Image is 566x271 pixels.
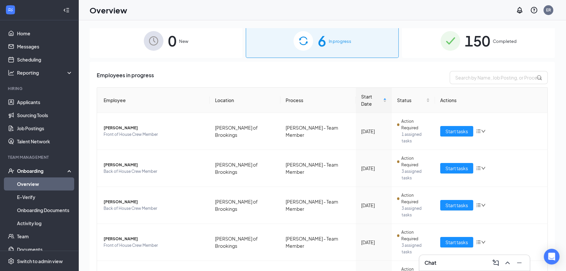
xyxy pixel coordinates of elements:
[17,243,73,256] a: Documents
[17,190,73,204] a: E-Verify
[476,166,481,171] span: bars
[530,6,538,14] svg: QuestionInfo
[401,155,429,168] span: Action Required
[440,126,473,136] button: Start tasks
[104,242,205,249] span: Front of House Crew Member
[502,258,513,268] button: ChevronUp
[481,203,486,208] span: down
[17,69,73,76] div: Reporting
[7,7,14,13] svg: WorkstreamLogo
[97,71,154,84] span: Employees in progress
[8,86,72,91] div: Hiring
[17,204,73,217] a: Onboarding Documents
[361,202,386,209] div: [DATE]
[104,205,205,212] span: Back of House Crew Member
[476,203,481,208] span: bars
[318,29,326,52] span: 6
[104,125,205,131] span: [PERSON_NAME]
[401,192,429,205] span: Action Required
[17,230,73,243] a: Team
[8,168,14,174] svg: UserCheck
[493,38,517,45] span: Completed
[401,118,429,131] span: Action Required
[476,240,481,245] span: bars
[63,7,70,13] svg: Collapse
[17,217,73,230] a: Activity log
[90,5,127,16] h1: Overview
[280,187,356,224] td: [PERSON_NAME] - Team Member
[280,88,356,113] th: Process
[546,7,551,13] div: ER
[516,6,524,14] svg: Notifications
[17,258,63,264] div: Switch to admin view
[402,242,430,255] span: 3 assigned tasks
[280,224,356,261] td: [PERSON_NAME] - Team Member
[445,128,468,135] span: Start tasks
[402,131,430,144] span: 1 assigned tasks
[8,69,14,76] svg: Analysis
[17,135,73,148] a: Talent Network
[17,96,73,109] a: Applicants
[104,131,205,138] span: Front of House Crew Member
[210,187,280,224] td: [PERSON_NAME] of Brookings
[492,259,500,267] svg: ComposeMessage
[504,259,511,267] svg: ChevronUp
[515,259,523,267] svg: Minimize
[514,258,524,268] button: Minimize
[104,236,205,242] span: [PERSON_NAME]
[329,38,351,45] span: In progress
[17,27,73,40] a: Home
[17,177,73,190] a: Overview
[491,258,501,268] button: ComposeMessage
[481,166,486,171] span: down
[168,29,176,52] span: 0
[544,249,559,264] div: Open Intercom Messenger
[17,122,73,135] a: Job Postings
[361,165,386,172] div: [DATE]
[210,88,280,113] th: Location
[104,168,205,175] span: Back of House Crew Member
[450,71,548,84] input: Search by Name, Job Posting, or Process
[481,129,486,134] span: down
[401,229,429,242] span: Action Required
[17,53,73,66] a: Scheduling
[104,199,205,205] span: [PERSON_NAME]
[210,150,280,187] td: [PERSON_NAME] of Brookings
[179,38,188,45] span: New
[397,97,425,104] span: Status
[280,113,356,150] td: [PERSON_NAME] - Team Member
[280,150,356,187] td: [PERSON_NAME] - Team Member
[440,163,473,173] button: Start tasks
[17,109,73,122] a: Sourcing Tools
[210,113,280,150] td: [PERSON_NAME] of Brookings
[481,240,486,244] span: down
[402,205,430,218] span: 3 assigned tasks
[361,93,381,107] span: Start Date
[445,239,468,246] span: Start tasks
[445,165,468,172] span: Start tasks
[361,128,386,135] div: [DATE]
[361,239,386,246] div: [DATE]
[17,168,67,174] div: Onboarding
[435,88,548,113] th: Actions
[445,202,468,209] span: Start tasks
[8,154,72,160] div: Team Management
[97,88,210,113] th: Employee
[476,129,481,134] span: bars
[104,162,205,168] span: [PERSON_NAME]
[8,258,14,264] svg: Settings
[424,259,436,266] h3: Chat
[440,200,473,210] button: Start tasks
[402,168,430,181] span: 3 assigned tasks
[17,40,73,53] a: Messages
[465,29,490,52] span: 150
[392,88,435,113] th: Status
[210,224,280,261] td: [PERSON_NAME] of Brookings
[440,237,473,247] button: Start tasks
